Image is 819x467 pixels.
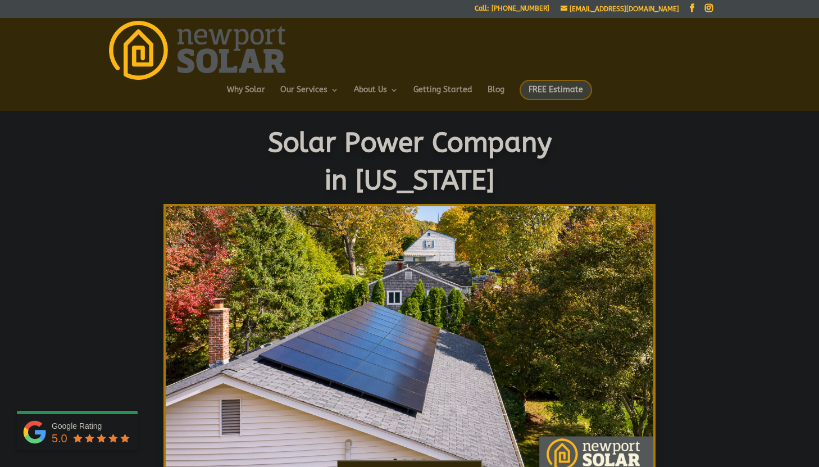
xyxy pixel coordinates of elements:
[52,420,132,432] div: Google Rating
[561,5,679,13] a: [EMAIL_ADDRESS][DOMAIN_NAME]
[52,432,67,445] span: 5.0
[393,459,397,463] a: 1
[488,86,504,105] a: Blog
[280,86,339,105] a: Our Services
[267,128,552,197] span: Solar Power Company in [US_STATE]
[403,459,407,463] a: 2
[354,86,398,105] a: About Us
[475,5,549,17] a: Call: [PHONE_NUMBER]
[412,459,416,463] a: 3
[520,80,592,100] span: FREE Estimate
[520,80,592,111] a: FREE Estimate
[413,86,472,105] a: Getting Started
[422,459,426,463] a: 4
[227,86,265,105] a: Why Solar
[109,21,285,80] img: Newport Solar | Solar Energy Optimized.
